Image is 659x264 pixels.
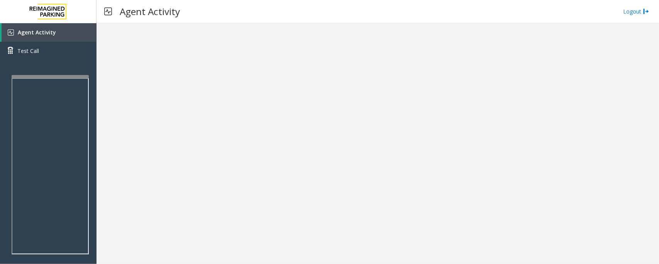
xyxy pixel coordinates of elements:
span: Test Call [17,47,39,55]
img: logout [643,7,649,15]
a: Agent Activity [2,23,97,42]
img: pageIcon [104,2,112,21]
span: Agent Activity [18,29,56,36]
img: 'icon' [8,29,14,36]
h3: Agent Activity [116,2,184,21]
a: Logout [623,7,649,15]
